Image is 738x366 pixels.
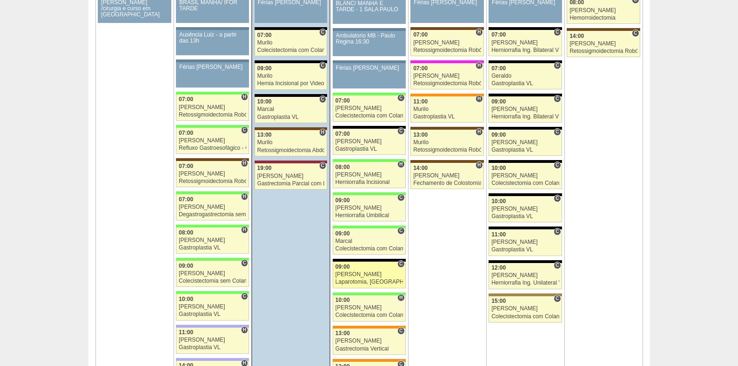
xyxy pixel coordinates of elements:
span: 11:00 [491,231,506,238]
div: Key: Blanc [489,94,562,96]
div: Key: São Luiz - SCS [333,359,406,362]
div: Key: Santa Joana [255,127,327,130]
span: Consultório [397,260,404,268]
div: Colecistectomia sem Colangiografia VL [179,278,246,284]
div: [PERSON_NAME] [336,205,403,211]
a: C 14:00 [PERSON_NAME] Retossigmoidectomia Robótica [567,31,640,57]
div: [PERSON_NAME] [413,40,481,46]
a: C 09:00 [PERSON_NAME] Herniorrafia Umbilical [333,195,406,221]
div: [PERSON_NAME] [413,173,481,179]
div: [PERSON_NAME] [491,40,559,46]
div: Key: Blanc [255,60,327,63]
span: Consultório [554,62,561,69]
a: H 11:00 Murilo Gastroplastia VL [410,96,483,123]
a: H 08:00 [PERSON_NAME] Herniorrafia Incisional [333,162,406,188]
a: C 19:00 [PERSON_NAME] Gastrectomia Parcial com Linfadenectomia [255,163,327,190]
div: Key: Santa Joana [410,27,483,30]
div: [PERSON_NAME] [491,173,559,179]
span: 19:00 [257,165,272,171]
span: 07:00 [336,131,350,137]
span: Consultório [554,29,561,36]
span: 10:00 [179,296,193,302]
span: 07:00 [179,196,193,203]
span: 09:00 [336,264,350,270]
div: Key: Santa Joana [410,160,483,163]
div: Colecistectomia com Colangiografia VL [336,312,403,318]
div: Ambulatorio MB - Paulo Regina 16:30 [336,33,402,45]
div: Key: Blanc [489,160,562,163]
div: Gastroplastia VL [179,245,246,251]
a: Ambulatorio MB - Paulo Regina 16:30 [333,31,406,56]
div: Colecistectomia com Colangiografia VL [491,180,559,186]
span: 07:00 [257,32,272,38]
span: 10:00 [491,165,506,171]
div: Key: Santa Joana [567,28,640,31]
a: H 08:00 [PERSON_NAME] Gastroplastia VL [176,227,249,254]
a: C 10:00 [PERSON_NAME] Gastroplastia VL [489,196,562,222]
a: C 10:00 Marcal Gastroplastia VL [255,97,327,123]
span: 14:00 [413,165,428,171]
a: H 07:00 [PERSON_NAME] Retossigmoidectomia Robótica [176,95,249,121]
a: C 09:00 [PERSON_NAME] Gastroplastia VL [489,130,562,156]
span: 08:00 [336,164,350,170]
div: Key: Brasil [333,159,406,162]
div: [PERSON_NAME] [491,206,559,212]
div: Key: Brasil [333,293,406,295]
div: Laparotomia, [GEOGRAPHIC_DATA], Drenagem, Bridas VL [336,279,403,285]
div: Herniorrafia Ing. Bilateral VL [491,114,559,120]
span: 13:00 [413,132,428,138]
span: 12:00 [491,264,506,271]
div: Key: Blanc [489,27,562,30]
span: Consultório [554,228,561,235]
div: Key: Oswaldo Cruz Paulista [489,293,562,296]
a: C 07:00 Murilo Colecistectomia com Colangiografia VL [255,30,327,56]
a: H 07:00 [PERSON_NAME] Retossigmoidectomia Robótica [410,30,483,56]
div: Retossigmoidectomia Robótica [413,81,481,87]
div: Hernia Incisional por Video [257,81,325,87]
div: [PERSON_NAME] [179,171,246,177]
span: 07:00 [179,130,193,136]
div: Gastroplastia VL [413,114,481,120]
div: Retossigmoidectomia Robótica [413,147,481,153]
div: Murilo [257,73,325,79]
span: 09:00 [491,132,506,138]
span: Consultório [554,161,561,169]
div: Key: Christóvão da Gama [176,358,249,361]
div: Key: Sírio Libanês [255,161,327,163]
a: H 10:00 [PERSON_NAME] Colecistectomia com Colangiografia VL [333,295,406,322]
a: C 10:00 [PERSON_NAME] Colecistectomia com Colangiografia VL [489,163,562,189]
span: Hospital [241,226,248,234]
div: Gastroplastia VL [257,114,325,120]
div: Colecistectomia com Colangiografia VL [257,47,325,53]
div: Key: Christóvão da Gama [176,325,249,328]
span: Consultório [397,194,404,201]
div: Colecistectomia com Colangiografia VL [336,113,403,119]
div: [PERSON_NAME] [413,73,481,79]
div: Key: Brasil [333,93,406,95]
div: [PERSON_NAME] [336,139,403,145]
div: Murilo [257,139,325,146]
div: Retossigmoidectomia Abdominal VL [257,147,325,154]
div: Key: Blanc [255,27,327,30]
div: Key: Brasil [176,125,249,128]
a: C 09:00 [PERSON_NAME] Herniorrafia Ing. Bilateral VL [489,96,562,123]
a: H 11:00 [PERSON_NAME] Gastroplastia VL [176,328,249,354]
span: Consultório [554,262,561,269]
div: Key: Blanc [489,227,562,229]
span: 07:00 [413,65,428,72]
div: Gastroplastia VL [491,247,559,253]
a: H 07:00 [PERSON_NAME] Retossigmoidectomia Robótica [410,63,483,89]
span: Hospital [475,128,482,136]
span: 15:00 [491,298,506,304]
div: Gastroplastia VL [491,147,559,153]
div: Gastroplastia VL [336,146,403,152]
span: Hospital [475,29,482,36]
div: Degastrogastrectomia sem vago [179,212,246,218]
div: Herniorrafia Ing. Bilateral VL [491,47,559,53]
div: Key: Brasil [176,258,249,261]
span: 09:00 [257,65,272,72]
div: Key: Blanc [333,126,406,129]
div: Fechamento de Colostomia ou Enterostomia [413,180,481,186]
div: Key: Aviso [176,27,249,30]
span: Consultório [241,293,248,300]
